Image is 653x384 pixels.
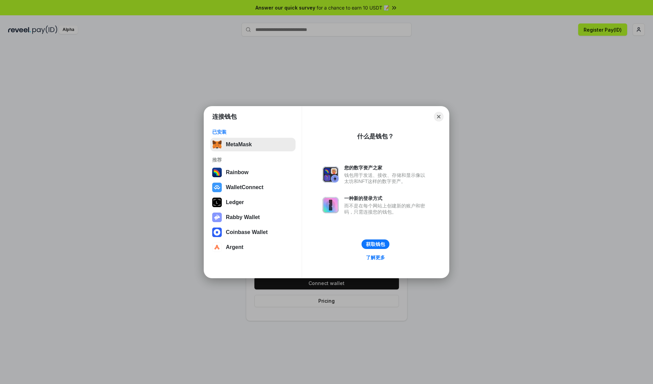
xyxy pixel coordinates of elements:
[212,129,294,135] div: 已安装
[434,112,443,121] button: Close
[226,169,249,176] div: Rainbow
[226,184,264,190] div: WalletConnect
[226,244,244,250] div: Argent
[344,165,429,171] div: 您的数字资产之家
[212,140,222,149] img: svg+xml,%3Csvg%20fill%3D%22none%22%20height%3D%2233%22%20viewBox%3D%220%200%2035%2033%22%20width%...
[210,166,296,179] button: Rainbow
[344,172,429,184] div: 钱包用于发送、接收、存储和显示像以太坊和NFT这样的数字资产。
[226,214,260,220] div: Rabby Wallet
[212,198,222,207] img: svg+xml,%3Csvg%20xmlns%3D%22http%3A%2F%2Fwww.w3.org%2F2000%2Fsvg%22%20width%3D%2228%22%20height%3...
[362,239,389,249] button: 获取钱包
[210,226,296,239] button: Coinbase Wallet
[357,132,394,140] div: 什么是钱包？
[210,240,296,254] button: Argent
[322,166,339,183] img: svg+xml,%3Csvg%20xmlns%3D%22http%3A%2F%2Fwww.w3.org%2F2000%2Fsvg%22%20fill%3D%22none%22%20viewBox...
[212,183,222,192] img: svg+xml,%3Csvg%20width%3D%2228%22%20height%3D%2228%22%20viewBox%3D%220%200%2028%2028%22%20fill%3D...
[226,199,244,205] div: Ledger
[226,229,268,235] div: Coinbase Wallet
[212,228,222,237] img: svg+xml,%3Csvg%20width%3D%2228%22%20height%3D%2228%22%20viewBox%3D%220%200%2028%2028%22%20fill%3D...
[210,211,296,224] button: Rabby Wallet
[210,196,296,209] button: Ledger
[344,195,429,201] div: 一种新的登录方式
[210,138,296,151] button: MetaMask
[212,168,222,177] img: svg+xml,%3Csvg%20width%3D%22120%22%20height%3D%22120%22%20viewBox%3D%220%200%20120%20120%22%20fil...
[362,253,389,262] a: 了解更多
[212,213,222,222] img: svg+xml,%3Csvg%20xmlns%3D%22http%3A%2F%2Fwww.w3.org%2F2000%2Fsvg%22%20fill%3D%22none%22%20viewBox...
[322,197,339,213] img: svg+xml,%3Csvg%20xmlns%3D%22http%3A%2F%2Fwww.w3.org%2F2000%2Fsvg%22%20fill%3D%22none%22%20viewBox...
[212,113,237,121] h1: 连接钱包
[226,141,252,148] div: MetaMask
[212,157,294,163] div: 推荐
[212,243,222,252] img: svg+xml,%3Csvg%20width%3D%2228%22%20height%3D%2228%22%20viewBox%3D%220%200%2028%2028%22%20fill%3D...
[344,203,429,215] div: 而不是在每个网站上创建新的账户和密码，只需连接您的钱包。
[210,181,296,194] button: WalletConnect
[366,241,385,247] div: 获取钱包
[366,254,385,261] div: 了解更多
